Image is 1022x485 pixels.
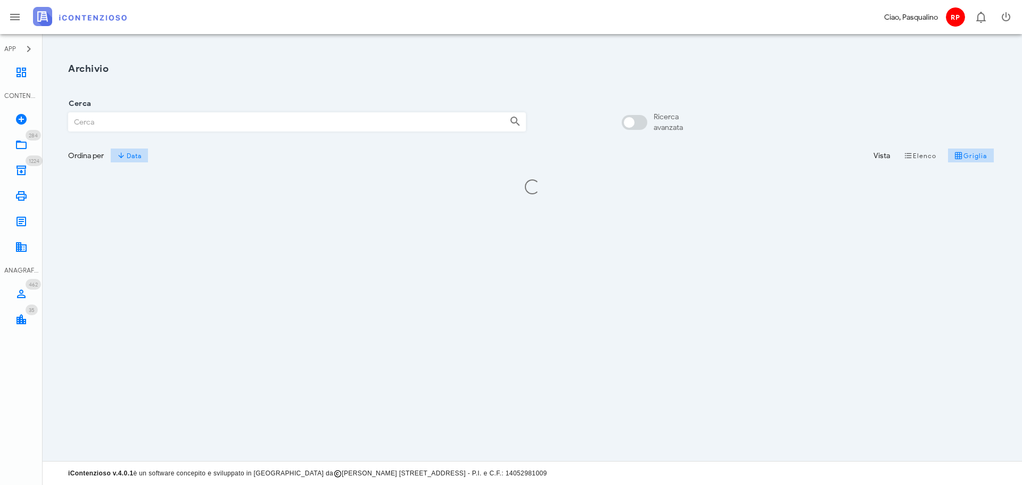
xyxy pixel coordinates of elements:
[29,158,39,165] span: 1224
[904,151,937,160] span: Elenco
[4,266,38,275] div: ANAGRAFICA
[68,62,996,76] h1: Archivio
[954,151,987,160] span: Griglia
[29,307,35,314] span: 35
[29,281,38,288] span: 462
[69,113,501,131] input: Cerca
[968,4,993,30] button: Distintivo
[4,91,38,101] div: CONTENZIOSO
[896,148,943,163] button: Elenco
[26,305,38,315] span: Distintivo
[68,470,133,477] strong: iContenzioso v.4.0.1
[948,148,994,163] button: Griglia
[110,148,149,163] button: Data
[946,7,965,27] span: RP
[26,155,43,166] span: Distintivo
[117,151,141,160] span: Data
[33,7,127,26] img: logo-text-2x.png
[65,98,91,109] label: Cerca
[884,12,938,23] div: Ciao, Pasqualino
[873,150,890,161] div: Vista
[29,132,38,139] span: 284
[26,279,41,290] span: Distintivo
[942,4,968,30] button: RP
[68,150,104,161] div: Ordina per
[654,112,683,133] div: Ricerca avanzata
[26,130,41,141] span: Distintivo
